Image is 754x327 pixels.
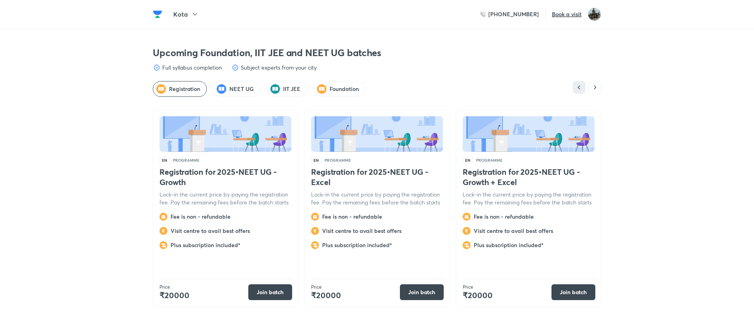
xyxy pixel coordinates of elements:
h4: Registration for 2025 • NEET UG - Growth [159,167,291,187]
p: PROGRAMME [324,158,351,162]
button: Join batch [400,284,444,300]
img: Company Logo [153,9,162,19]
h6: Full syllabus completion [162,64,222,72]
h5: NEET UG [229,85,254,93]
div: [object Object] [153,81,207,97]
img: Yathish V [588,8,601,21]
h6: Visit centre to avail best offers [322,227,446,235]
p: Price [463,284,551,290]
a: [PHONE_NUMBER] [480,10,539,18]
h4: ₹20000 [159,290,248,301]
h4: ₹20000 [463,290,551,301]
p: Lock-in the current price by paying the registration fee. Pay the remaining fees before the batch... [159,191,291,206]
p: PROGRAMME [476,158,503,162]
h5: Kota [173,9,188,19]
a: Company Logo [153,9,165,19]
img: Batch11.png [463,116,595,152]
h4: ₹20000 [311,290,400,301]
p: Lock-in the current price by paying the registration fee. Pay the remaining fees before the batch... [311,191,443,206]
h6: Plus subscription included* [474,241,598,249]
h6: Fee is non - refundable [322,213,446,221]
h6: Plus subscription included* [171,241,294,249]
img: Feature-intro-icons.png [217,84,226,94]
h6: Fee is non - refundable [171,213,294,221]
span: [object Object] [330,85,358,93]
img: feature-icon [153,64,161,72]
p: Price [159,284,248,290]
h6: Subject experts from your city [241,64,317,72]
span: [object Object] [169,85,200,93]
h4: Registration for 2025 • NEET UG - Excel [311,167,443,187]
h6: [PHONE_NUMBER] [488,10,539,18]
img: feature [159,213,167,221]
h6: Visit centre to avail best offers [171,227,294,235]
span: EN [159,157,170,164]
img: Batch11.png [159,116,291,152]
img: feature [463,227,471,235]
p: Lock-in the current price by paying the registration fee. Pay the remaining fees before the batch... [463,191,595,206]
h5: Registration [169,85,200,93]
p: PROGRAMME [173,158,199,162]
img: feature [311,213,319,221]
h5: IIT JEE [283,85,301,93]
img: Batch11.png [311,116,443,152]
img: feature [311,227,319,235]
button: Join batch [551,284,595,300]
span: EN [463,157,473,164]
img: feature [159,241,167,249]
h5: Foundation [330,85,358,93]
h6: Fee is non - refundable [474,213,598,221]
span: EN [311,157,321,164]
h3: Upcoming Foundation, IIT JEE and NEET UG batches [153,46,601,59]
button: Join batch [248,284,292,300]
h6: Book a visit [552,10,581,18]
span: [object Object] [229,85,254,93]
img: Feature-intro-icons.png [317,84,326,94]
span: [object Object] [283,85,301,93]
p: Price [311,284,400,290]
img: Feature-intro-icons.png [156,84,166,94]
img: feature [159,227,167,235]
div: [object Object] [313,81,365,97]
h4: Registration for 2025 • NEET UG - Growth + Excel [463,167,595,187]
div: [object Object] [267,81,308,97]
img: feature [463,241,471,249]
div: [object Object] [213,81,261,97]
img: feature [463,213,471,221]
h6: Visit centre to avail best offers [474,227,598,235]
img: feature [311,241,319,249]
img: feature-icon [231,64,239,72]
h6: Plus subscription included* [322,241,446,249]
img: Feature-intro-icons.png [270,84,280,94]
